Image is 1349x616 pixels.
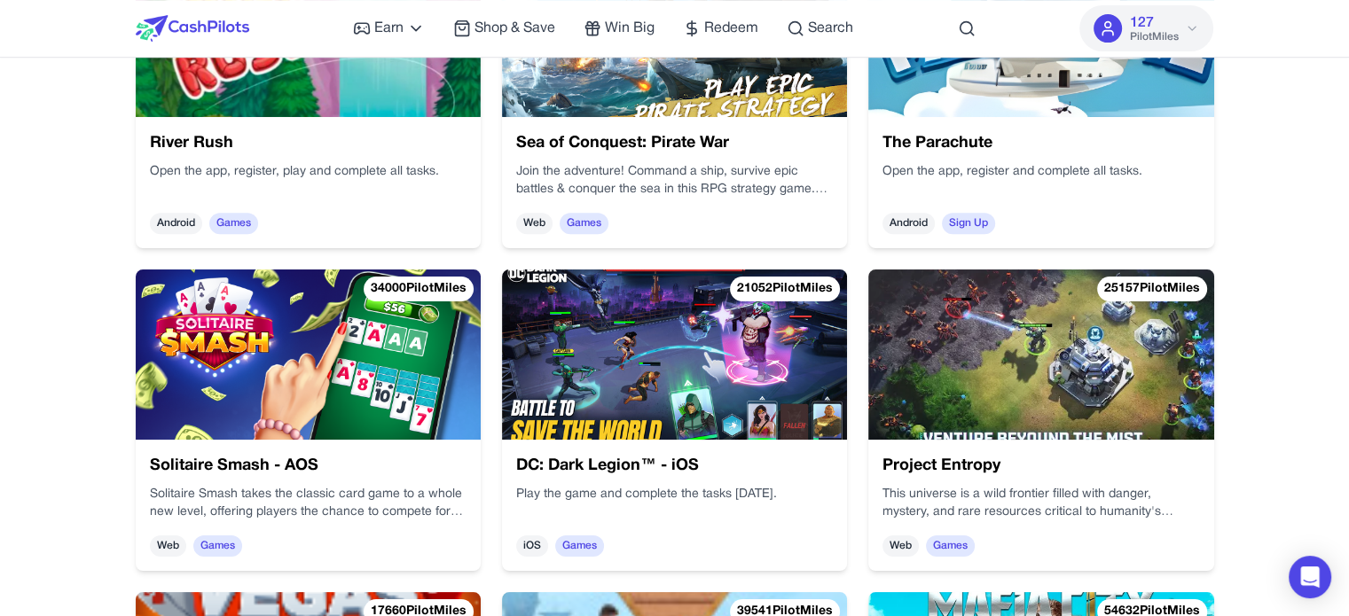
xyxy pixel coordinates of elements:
span: Android [222,161,276,188]
a: Shop & Save [453,18,555,39]
p: This universe is a wild frontier filled with danger, mystery, and rare resources critical to huma... [922,510,1241,578]
div: 21052 PilotMiles [793,285,905,322]
a: Search [787,18,853,39]
p: Open the app, register and complete all tasks. [957,189,1274,239]
span: Games [231,487,282,514]
span: Games [592,525,642,551]
a: Earn [353,18,425,39]
h3: The Parachute [960,157,1277,214]
div: Win real money in exciting multiplayer [DOMAIN_NAME] in a secure, fair, and ad-free gaming enviro... [192,433,512,502]
div: 25157 PilotMiles [1157,324,1269,361]
span: Games [281,168,332,194]
h3: Solitaire Smash - AOS [197,402,514,459]
h3: DC: Dark Legion™ - iOS [561,440,879,497]
span: Redeem [704,18,758,39]
p: Join the adventure! Command a ship, survive epic battles & conquer the sea in this RPG strategy g... [591,151,910,219]
p: Play the game and complete the tasks [DATE]. [559,472,875,522]
img: Solitaire Smash - AOS [186,216,547,422]
a: Win Big [584,18,655,39]
span: Games [630,205,680,231]
img: Project Entropy [915,293,1276,499]
button: 127PilotMiles [1079,5,1213,51]
span: PilotMiles [1129,30,1178,44]
h3: River Rush [231,81,548,138]
span: Web [918,559,956,584]
span: Earn [374,18,404,39]
a: Redeem [683,18,758,39]
div: Open the app, register, play and complete all tasks. [226,113,545,181]
span: Web [188,482,226,507]
h3: Project Entropy [926,478,1243,535]
div: 17660 PilotMiles [395,568,506,604]
img: DC: Dark Legion™ - iOS [551,255,912,461]
img: CashPilots Logo [136,15,249,42]
div: 34000 PilotMiles [428,247,540,284]
span: Android [952,238,1006,265]
span: iOS [553,520,587,545]
span: Win Big [605,18,655,39]
span: Sign Up [1010,245,1065,271]
span: 127 [1129,12,1153,34]
div: Open Intercom Messenger [1289,556,1331,598]
p: Solitaire Smash takes the classic card game to a whole new level, offering players the chance to ... [192,433,512,502]
h3: Sea of Conquest: Pirate War [595,119,913,176]
span: Search [808,18,853,39]
span: Games [961,564,1011,590]
span: Web [587,200,625,225]
span: Shop & Save [475,18,555,39]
